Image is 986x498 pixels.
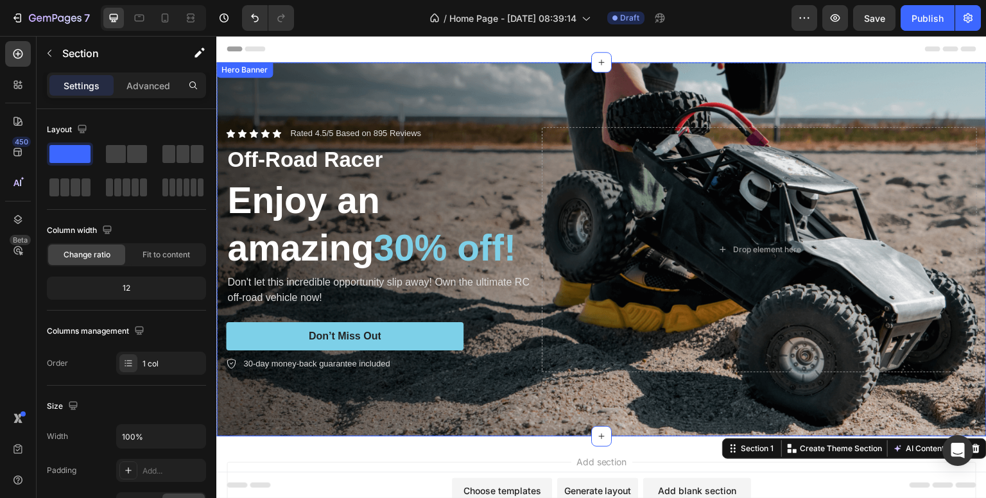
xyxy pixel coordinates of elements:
p: 7 [84,10,90,26]
div: Undo/Redo [242,5,294,31]
span: Draft [620,12,639,24]
span: Change ratio [64,249,110,261]
div: Layout [47,121,90,139]
div: Keywords by Traffic [142,76,216,84]
button: 7 [5,5,96,31]
span: Home Page - [DATE] 08:39:14 [449,12,576,25]
img: tab_domain_overview_orange.svg [35,74,45,85]
div: Domain: [DOMAIN_NAME] [33,33,141,44]
p: Section [62,46,168,61]
div: Column width [47,222,115,239]
div: 1 col [143,358,203,370]
button: Save [853,5,895,31]
span: Save [864,13,885,24]
div: Add... [143,465,203,477]
div: v 4.0.25 [36,21,63,31]
div: Drop element here [517,209,585,219]
img: logo_orange.svg [21,21,31,31]
div: Width [47,431,68,442]
button: Publish [901,5,955,31]
img: tab_keywords_by_traffic_grey.svg [128,74,138,85]
div: 450 [12,137,31,147]
div: 12 [49,279,203,297]
p: Create Theme Section [584,407,666,418]
p: Settings [64,79,99,92]
div: Beta [10,235,31,245]
img: website_grey.svg [21,33,31,44]
p: Advanced [126,79,170,92]
button: AI Content [674,405,731,420]
div: Columns management [47,323,147,340]
div: Domain Overview [49,76,115,84]
div: Open Intercom Messenger [942,435,973,466]
div: Publish [912,12,944,25]
iframe: Design area [216,36,986,498]
div: Padding [47,465,76,476]
div: Hero Banner [3,28,54,40]
div: Size [47,398,81,415]
input: Auto [117,425,205,448]
div: Order [47,357,68,369]
div: Section 1 [522,407,560,418]
span: Add section [355,419,416,433]
span: / [444,12,447,25]
span: Fit to content [143,249,190,261]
